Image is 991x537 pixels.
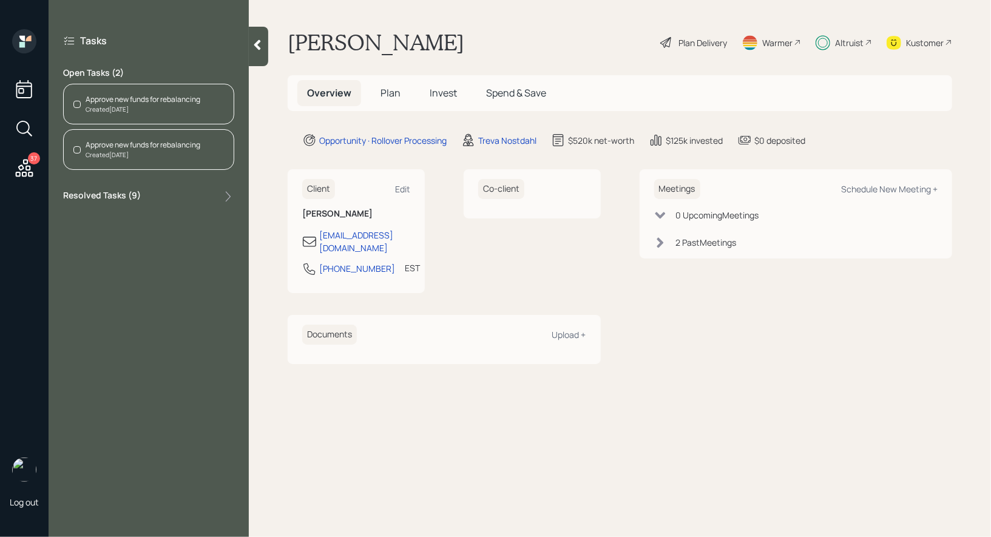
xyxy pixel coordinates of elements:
[86,150,200,160] div: Created [DATE]
[86,140,200,150] div: Approve new funds for rebalancing
[486,86,546,100] span: Spend & Save
[478,134,536,147] div: Treva Nostdahl
[430,86,457,100] span: Invest
[28,152,40,164] div: 37
[676,209,759,221] div: 0 Upcoming Meeting s
[86,94,200,105] div: Approve new funds for rebalancing
[86,105,200,114] div: Created [DATE]
[762,36,793,49] div: Warmer
[654,179,700,199] h6: Meetings
[666,134,723,147] div: $125k invested
[307,86,351,100] span: Overview
[80,34,107,47] label: Tasks
[319,134,447,147] div: Opportunity · Rollover Processing
[841,183,938,195] div: Schedule New Meeting +
[395,183,410,195] div: Edit
[302,209,410,219] h6: [PERSON_NAME]
[319,262,395,275] div: [PHONE_NUMBER]
[288,29,464,56] h1: [PERSON_NAME]
[63,189,141,204] label: Resolved Tasks ( 9 )
[906,36,944,49] div: Kustomer
[12,458,36,482] img: treva-nostdahl-headshot.png
[676,236,737,249] div: 2 Past Meeting s
[754,134,805,147] div: $0 deposited
[478,179,524,199] h6: Co-client
[10,496,39,508] div: Log out
[405,262,420,274] div: EST
[381,86,401,100] span: Plan
[63,67,234,79] label: Open Tasks ( 2 )
[302,325,357,345] h6: Documents
[552,329,586,340] div: Upload +
[302,179,335,199] h6: Client
[319,229,410,254] div: [EMAIL_ADDRESS][DOMAIN_NAME]
[678,36,727,49] div: Plan Delivery
[835,36,864,49] div: Altruist
[568,134,634,147] div: $520k net-worth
